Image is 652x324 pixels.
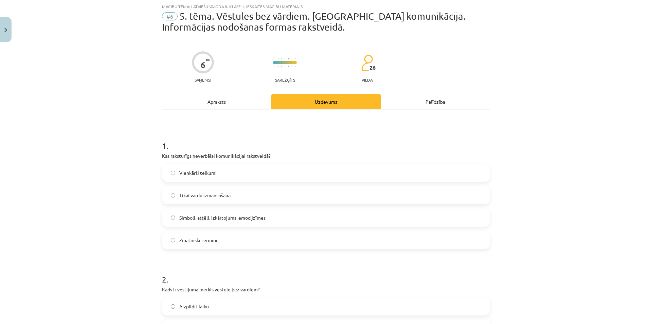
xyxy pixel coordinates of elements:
[271,94,381,109] div: Uzdevums
[295,58,295,59] img: icon-short-line-57e1e144782c952c97e751825c79c345078a6d821885a25fce030b3d8c18986b.svg
[281,66,282,67] img: icon-short-line-57e1e144782c952c97e751825c79c345078a6d821885a25fce030b3d8c18986b.svg
[278,58,278,59] img: icon-short-line-57e1e144782c952c97e751825c79c345078a6d821885a25fce030b3d8c18986b.svg
[162,129,490,150] h1: 1 .
[162,286,490,293] p: Kāds ir vēstījuma mērķis vēstulē bez vārdiem?
[278,66,278,67] img: icon-short-line-57e1e144782c952c97e751825c79c345078a6d821885a25fce030b3d8c18986b.svg
[179,192,231,199] span: Tikai vārdu izmantošana
[288,66,289,67] img: icon-short-line-57e1e144782c952c97e751825c79c345078a6d821885a25fce030b3d8c18986b.svg
[179,237,217,244] span: Zinātniski termini
[179,169,217,176] span: Vienkārši teikumi
[381,94,490,109] div: Palīdzība
[361,54,373,71] img: students-c634bb4e5e11cddfef0936a35e636f08e4e9abd3cc4e673bd6f9a4125e45ecb1.svg
[179,303,209,310] span: Aizpildīt laiku
[171,171,175,175] input: Vienkārši teikumi
[295,66,295,67] img: icon-short-line-57e1e144782c952c97e751825c79c345078a6d821885a25fce030b3d8c18986b.svg
[281,58,282,59] img: icon-short-line-57e1e144782c952c97e751825c79c345078a6d821885a25fce030b3d8c18986b.svg
[162,12,178,20] span: #6
[171,304,175,309] input: Aizpildīt laiku
[362,78,373,82] p: pilda
[192,78,214,82] p: Saņemsi
[288,58,289,59] img: icon-short-line-57e1e144782c952c97e751825c79c345078a6d821885a25fce030b3d8c18986b.svg
[171,193,175,198] input: Tikai vārdu izmantošana
[171,216,175,220] input: Simboli, attēli, izkārtojums, emocijzīmes
[162,11,466,33] span: 5. tēma. Vēstules bez vārdiem. [GEOGRAPHIC_DATA] komunikācija. Informācijas nodošanas formas raks...
[171,238,175,242] input: Zinātniski termini
[162,152,490,159] p: Kas raksturīgs neverbālai komunikācijai rakstveidā?
[162,263,490,284] h1: 2 .
[369,65,376,71] span: 26
[275,78,295,82] p: Sarežģīts
[162,4,490,9] div: Mācību tēma: Latviešu valoda 8. klase 1. ieskaites mācību materiāls
[4,28,7,32] img: icon-close-lesson-0947bae3869378f0d4975bcd49f059093ad1ed9edebbc8119c70593378902aed.svg
[201,60,205,70] div: 6
[206,58,210,62] span: XP
[179,214,266,221] span: Simboli, attēli, izkārtojums, emocijzīmes
[162,94,271,109] div: Apraksts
